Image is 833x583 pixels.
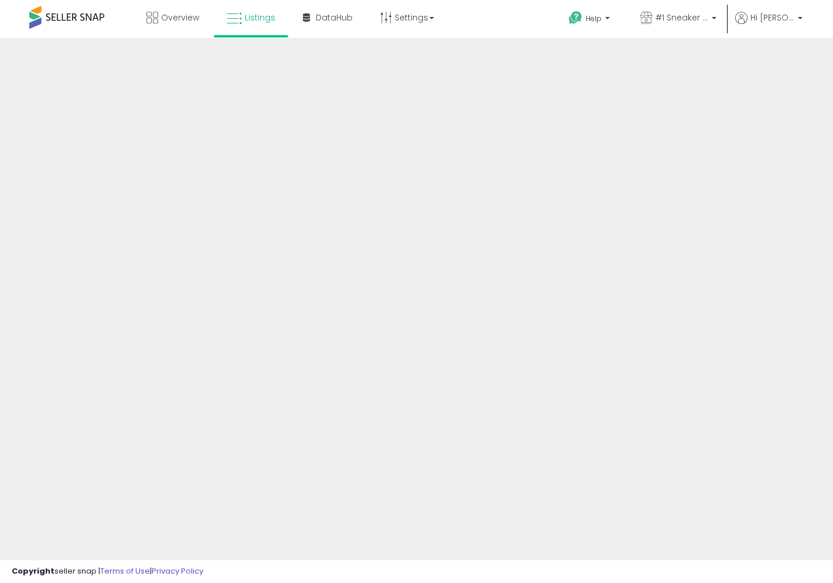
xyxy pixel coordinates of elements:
[559,2,622,38] a: Help
[316,12,353,23] span: DataHub
[750,12,794,23] span: Hi [PERSON_NAME]
[161,12,199,23] span: Overview
[586,13,602,23] span: Help
[568,11,583,25] i: Get Help
[735,12,803,38] a: Hi [PERSON_NAME]
[245,12,275,23] span: Listings
[656,12,708,23] span: #1 Sneaker Service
